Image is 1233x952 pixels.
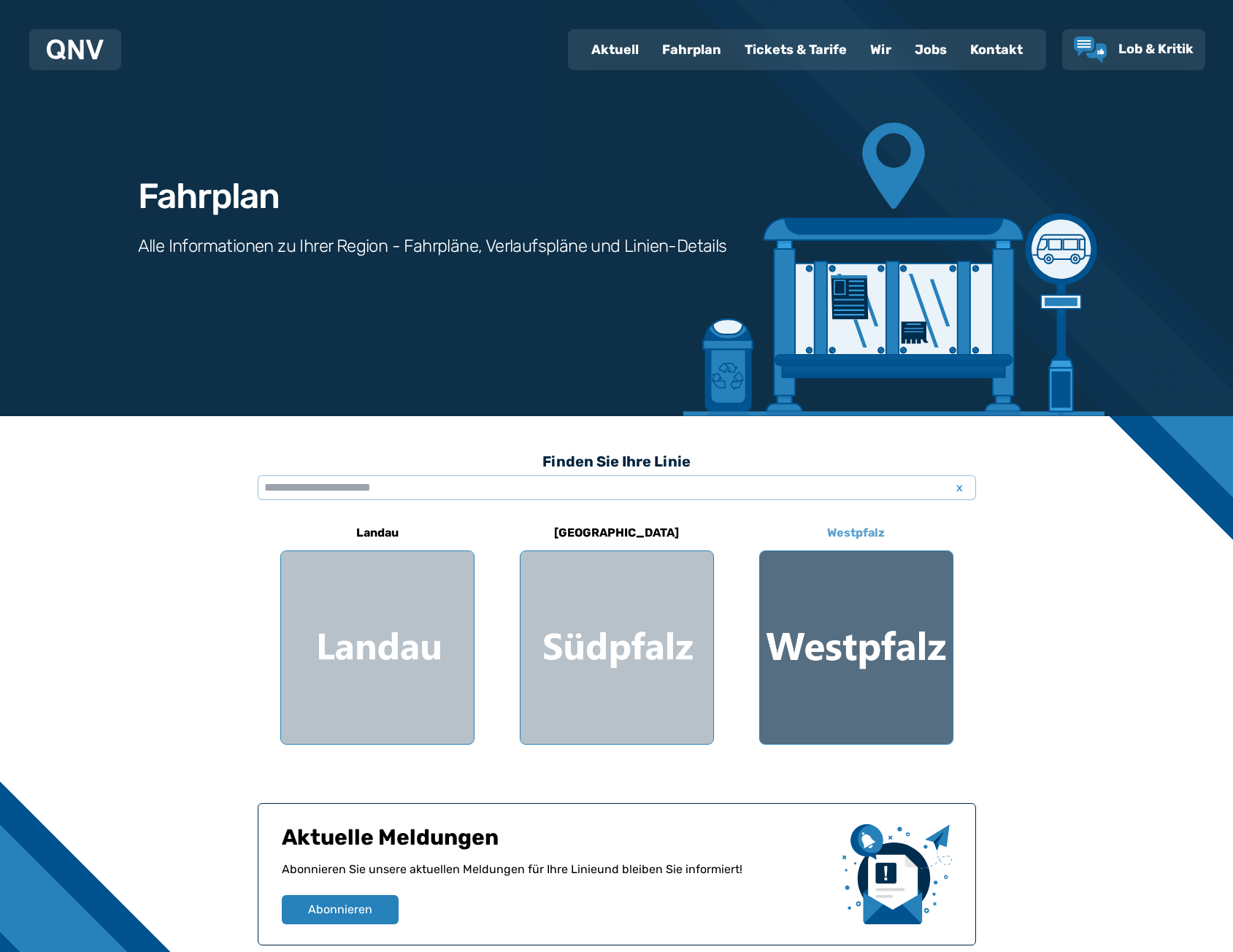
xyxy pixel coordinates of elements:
[733,31,859,69] a: Tickets & Tarife
[859,31,903,69] a: Wir
[842,824,952,924] img: newsletter
[47,35,104,64] a: QNV Logo
[950,479,970,496] span: x
[282,824,831,861] h1: Aktuelle Meldungen
[580,31,650,69] a: Aktuell
[47,39,104,60] img: QNV Logo
[520,515,714,745] a: [GEOGRAPHIC_DATA] Region Südpfalz
[308,901,372,918] span: Abonnieren
[1074,37,1194,63] a: Lob & Kritik
[650,31,733,69] a: Fahrplan
[350,521,404,545] h6: Landau
[280,515,475,745] a: Landau Region Landau
[282,895,399,924] button: Abonnieren
[548,521,685,545] h6: [GEOGRAPHIC_DATA]
[282,861,831,895] p: Abonnieren Sie unsere aktuellen Meldungen für Ihre Linie und bleiben Sie informiert!
[903,31,959,69] a: Jobs
[1118,41,1194,57] span: Lob & Kritik
[138,234,727,258] h3: Alle Informationen zu Ihrer Region - Fahrpläne, Verlaufspläne und Linien-Details
[759,515,953,745] a: Westpfalz Region Westpfalz
[821,521,891,545] h6: Westpfalz
[959,31,1034,69] a: Kontakt
[258,445,976,477] h3: Finden Sie Ihre Linie
[138,179,280,214] h1: Fahrplan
